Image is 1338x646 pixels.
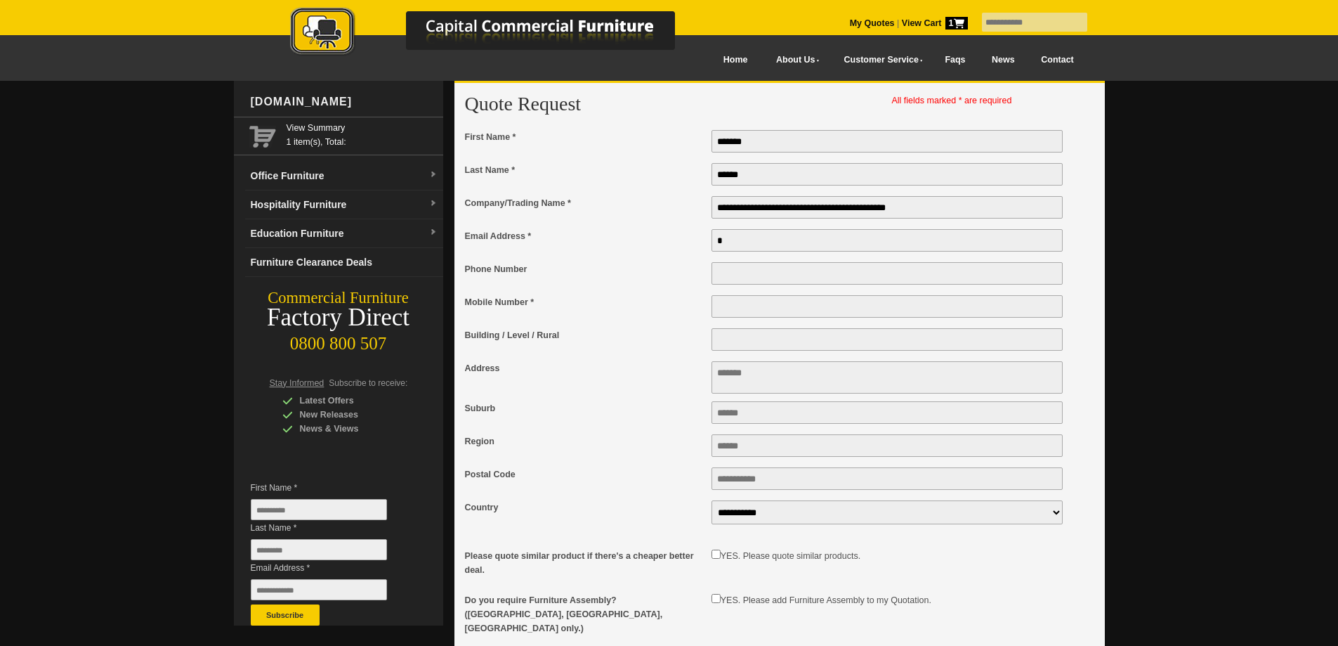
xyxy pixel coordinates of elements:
span: Building / Level / Rural [465,328,704,342]
a: Contact [1028,44,1087,76]
a: Office Furnituredropdown [245,162,443,190]
img: dropdown [429,228,438,237]
span: Country [465,500,704,515]
input: Mobile Number * [711,295,1063,318]
label: YES. Please add Furniture Assembly to my Quotation. [721,595,931,605]
span: Stay Informed [270,378,324,388]
span: Email Address * [465,229,704,243]
span: Phone Number [465,262,704,276]
span: All fields marked * are required [892,96,1012,105]
a: My Quotes [850,18,895,28]
h2: Quote Request [465,93,881,115]
span: First Name * [465,130,704,144]
a: Furniture Clearance Deals [245,248,443,277]
input: Email Address * [251,579,387,600]
input: Postal Code [711,467,1063,490]
span: Last Name * [251,521,408,535]
label: YES. Please quote similar products. [721,551,860,561]
div: News & Views [282,422,416,436]
input: Email Address * [711,229,1063,252]
div: Latest Offers [282,394,416,408]
a: Customer Service [828,44,931,76]
a: Education Furnituredropdown [245,219,443,248]
span: Subscribe to receive: [329,378,407,388]
img: dropdown [429,171,438,179]
span: Postal Code [465,467,704,482]
input: First Name * [251,499,387,520]
a: View Cart1 [899,18,967,28]
span: Email Address * [251,561,408,575]
span: First Name * [251,481,408,495]
span: Please quote similar product if there's a cheaper better deal. [465,549,704,577]
span: Region [465,434,704,448]
input: Region [711,434,1063,457]
input: Company/Trading Name * [711,196,1063,219]
span: Address [465,361,704,375]
span: Last Name * [465,163,704,177]
a: News [978,44,1028,76]
span: Mobile Number * [465,295,704,309]
img: Capital Commercial Furniture Logo [251,7,743,58]
a: Capital Commercial Furniture Logo [251,7,743,63]
div: Factory Direct [234,308,443,328]
div: Commercial Furniture [234,288,443,308]
button: Subscribe [251,605,320,626]
strong: View Cart [902,18,968,28]
span: 1 item(s), Total: [287,121,438,147]
a: Faqs [932,44,979,76]
a: View Summary [287,121,438,135]
input: Phone Number [711,262,1063,285]
input: Last Name * [251,539,387,560]
a: About Us [761,44,828,76]
input: Suburb [711,401,1063,424]
span: Company/Trading Name * [465,196,704,210]
textarea: Address [711,361,1063,394]
input: Do you require Furniture Assembly? (Auckland, Wellington, Christchurch only.) [711,594,721,603]
a: Hospitality Furnituredropdown [245,190,443,219]
div: New Releases [282,408,416,422]
input: Last Name * [711,163,1063,186]
input: Please quote similar product if there's a cheaper better deal. [711,550,721,559]
img: dropdown [429,200,438,208]
span: Suburb [465,401,704,415]
div: [DOMAIN_NAME] [245,81,443,123]
input: First Name * [711,130,1063,153]
span: Do you require Furniture Assembly? ([GEOGRAPHIC_DATA], [GEOGRAPHIC_DATA], [GEOGRAPHIC_DATA] only.) [465,593,704,635]
select: Country [711,500,1063,524]
input: Building / Level / Rural [711,328,1063,351]
span: 1 [945,17,968,30]
div: 0800 800 507 [234,327,443,354]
